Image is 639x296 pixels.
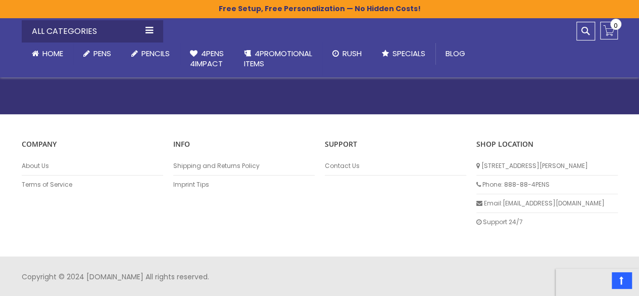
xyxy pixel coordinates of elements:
iframe: Google Customer Reviews [556,269,639,296]
span: Blog [446,48,465,59]
li: Phone: 888-88-4PENS [476,176,618,194]
a: Specials [372,43,435,65]
a: Blog [435,43,475,65]
p: INFO [173,140,315,149]
li: Email: [EMAIL_ADDRESS][DOMAIN_NAME] [476,194,618,213]
li: [STREET_ADDRESS][PERSON_NAME] [476,157,618,176]
p: SHOP LOCATION [476,140,618,149]
a: Pencils [121,43,180,65]
a: Contact Us [325,162,466,170]
a: Imprint Tips [173,181,315,189]
span: Rush [342,48,362,59]
a: Shipping and Returns Policy [173,162,315,170]
span: Copyright © 2024 [DOMAIN_NAME] All rights reserved. [22,272,209,282]
span: 0 [614,21,618,30]
li: Support 24/7 [476,213,618,231]
span: 4PROMOTIONAL ITEMS [244,48,312,69]
p: Support [325,140,466,149]
a: 0 [600,22,618,39]
a: About Us [22,162,163,170]
span: Specials [392,48,425,59]
span: Pencils [141,48,170,59]
p: COMPANY [22,140,163,149]
span: Pens [93,48,111,59]
a: 4Pens4impact [180,43,234,75]
a: Home [22,43,73,65]
span: Home [42,48,63,59]
div: All Categories [22,20,163,43]
a: Pens [73,43,121,65]
a: 4PROMOTIONALITEMS [234,43,322,75]
a: Terms of Service [22,181,163,189]
a: Rush [322,43,372,65]
span: 4Pens 4impact [190,48,224,69]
